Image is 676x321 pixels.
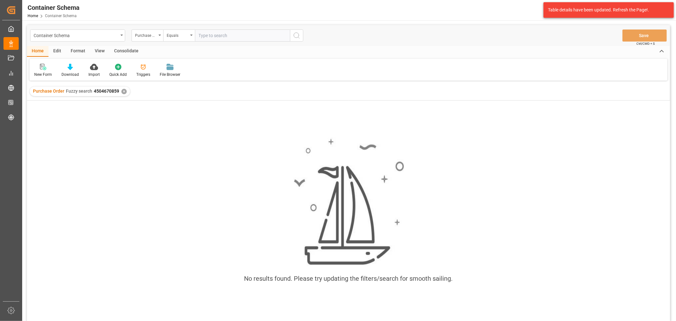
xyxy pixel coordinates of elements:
[244,274,453,283] div: No results found. Please try updating the filters/search for smooth sailing.
[94,88,119,94] span: 4504670859
[30,29,125,42] button: open menu
[293,138,404,266] img: smooth_sailing.jpeg
[135,31,157,38] div: Purchase Order
[90,46,109,57] div: View
[109,72,127,77] div: Quick Add
[160,72,180,77] div: File Browser
[34,72,52,77] div: New Form
[28,14,38,18] a: Home
[109,46,143,57] div: Consolidate
[61,72,79,77] div: Download
[548,7,665,13] div: Table details have been updated. Refresh the Page!.
[34,31,118,39] div: Container Schema
[167,31,188,38] div: Equals
[88,72,100,77] div: Import
[33,88,64,94] span: Purchase Order
[66,88,92,94] span: Fuzzy search
[27,46,48,57] div: Home
[121,89,127,94] div: ✕
[163,29,195,42] button: open menu
[48,46,66,57] div: Edit
[622,29,667,42] button: Save
[136,72,150,77] div: Triggers
[290,29,303,42] button: search button
[195,29,290,42] input: Type to search
[66,46,90,57] div: Format
[636,41,655,46] span: Ctrl/CMD + S
[28,3,80,12] div: Container Schema
[132,29,163,42] button: open menu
